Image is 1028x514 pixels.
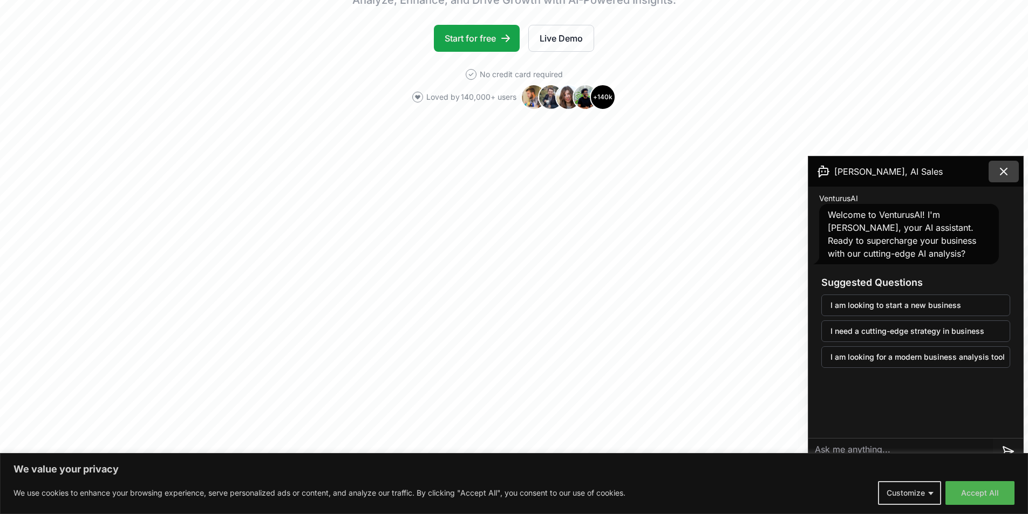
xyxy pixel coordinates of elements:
[521,84,547,110] img: Avatar 1
[573,84,598,110] img: Avatar 4
[13,463,1015,476] p: We value your privacy
[13,486,625,499] p: We use cookies to enhance your browsing experience, serve personalized ads or content, and analyz...
[945,481,1015,505] button: Accept All
[528,25,594,52] a: Live Demo
[555,84,581,110] img: Avatar 3
[434,25,520,52] a: Start for free
[821,320,1010,342] button: I need a cutting-edge strategy in business
[538,84,564,110] img: Avatar 2
[828,209,976,259] span: Welcome to VenturusAI! I'm [PERSON_NAME], your AI assistant. Ready to supercharge your business w...
[821,275,1010,290] h3: Suggested Questions
[821,294,1010,316] button: I am looking to start a new business
[819,193,858,204] span: VenturusAI
[821,346,1010,368] button: I am looking for a modern business analysis tool
[878,481,941,505] button: Customize
[834,165,943,178] span: [PERSON_NAME], AI Sales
